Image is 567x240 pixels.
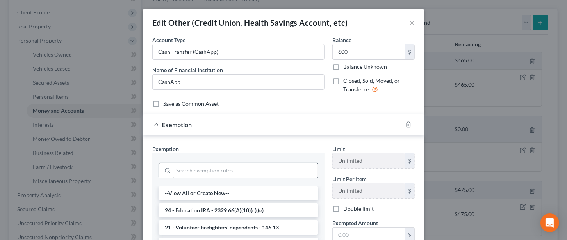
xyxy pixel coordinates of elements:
li: --View All or Create New-- [159,186,318,200]
div: $ [405,44,414,59]
span: Closed, Sold, Moved, or Transferred [343,77,400,92]
li: 24 - Education IRA - 2329.66(A)(10)(c),(e) [159,203,318,217]
label: Save as Common Asset [163,100,219,108]
label: Account Type [152,36,185,44]
input: -- [333,153,405,168]
div: Open Intercom Messenger [540,213,559,232]
label: Limit Per Item [332,175,367,183]
input: Search exemption rules... [173,163,318,178]
label: Double limit [343,205,374,213]
span: Exemption [152,146,179,152]
div: $ [405,183,414,198]
span: Name of Financial Institution [152,67,223,73]
label: Balance [332,36,351,44]
span: Exempted Amount [332,220,378,226]
input: Credit Union, HSA, etc [153,44,324,59]
input: -- [333,183,405,198]
button: × [409,18,415,27]
div: Edit Other (Credit Union, Health Savings Account, etc) [152,17,348,28]
input: Enter name... [153,75,324,89]
span: Exemption [162,121,192,128]
span: Limit [332,146,345,152]
li: 21 - Volunteer firefighters' dependents - 146.13 [159,220,318,235]
div: $ [405,153,414,168]
label: Balance Unknown [343,63,387,71]
input: 0.00 [333,44,405,59]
